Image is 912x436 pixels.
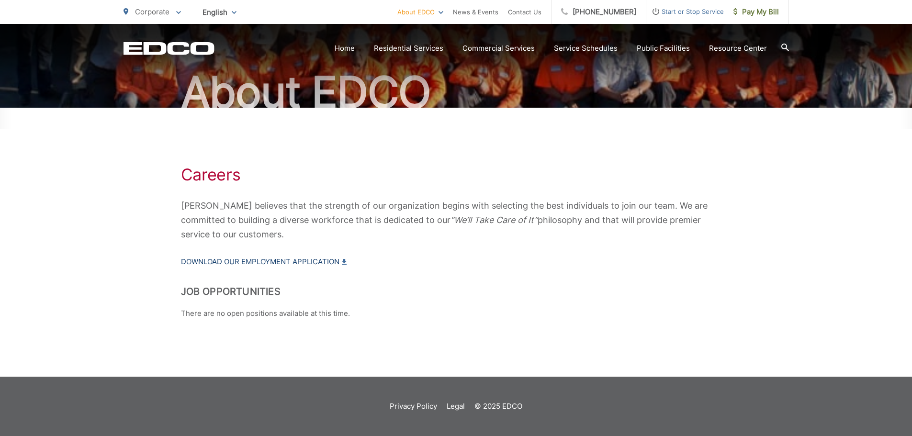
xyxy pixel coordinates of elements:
a: Residential Services [374,43,443,54]
a: News & Events [453,6,498,18]
span: Pay My Bill [733,6,779,18]
em: “We’ll Take Care of It” [450,215,538,225]
a: Legal [447,401,465,412]
a: Service Schedules [554,43,618,54]
p: There are no open positions available at this time. [181,308,732,319]
h2: About EDCO [124,68,789,116]
h2: Job Opportunities [181,286,732,297]
a: Commercial Services [462,43,535,54]
a: Resource Center [709,43,767,54]
a: Contact Us [508,6,541,18]
a: Download our Employment Application [181,256,347,268]
span: Corporate [135,7,169,16]
p: [PERSON_NAME] believes that the strength of our organization begins with selecting the best indiv... [181,199,732,242]
a: Home [335,43,355,54]
span: English [195,4,244,21]
a: EDCD logo. Return to the homepage. [124,42,214,55]
p: © 2025 EDCO [474,401,522,412]
a: Privacy Policy [390,401,437,412]
h1: Careers [181,165,732,184]
a: Public Facilities [637,43,690,54]
a: About EDCO [397,6,443,18]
